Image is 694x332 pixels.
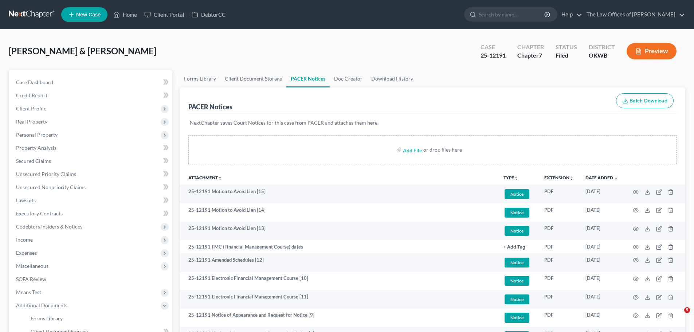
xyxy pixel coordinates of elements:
[684,307,690,313] span: 5
[589,51,615,60] div: OKWB
[538,240,580,253] td: PDF
[180,272,498,290] td: 25-12191 Electronic Financial Management Course [10]
[16,145,56,151] span: Property Analysis
[481,51,506,60] div: 25-12191
[517,43,544,51] div: Chapter
[16,289,41,295] span: Means Test
[16,197,36,203] span: Lawsuits
[630,98,667,104] span: Batch Download
[580,203,624,222] td: [DATE]
[580,253,624,272] td: [DATE]
[580,309,624,327] td: [DATE]
[556,43,577,51] div: Status
[583,8,685,21] a: The Law Offices of [PERSON_NAME]
[505,294,529,304] span: Notice
[16,158,51,164] span: Secured Claims
[16,171,76,177] span: Unsecured Priority Claims
[538,309,580,327] td: PDF
[188,175,222,180] a: Attachmentunfold_more
[10,181,172,194] a: Unsecured Nonpriority Claims
[481,43,506,51] div: Case
[180,70,220,87] a: Forms Library
[580,290,624,309] td: [DATE]
[505,276,529,286] span: Notice
[190,119,675,126] p: NextChapter saves Court Notices for this case from PACER and attaches them here.
[10,273,172,286] a: SOFA Review
[188,8,229,21] a: DebtorCC
[503,245,525,250] button: + Add Tag
[538,203,580,222] td: PDF
[514,176,518,180] i: unfold_more
[16,210,63,216] span: Executory Contracts
[9,46,156,56] span: [PERSON_NAME] & [PERSON_NAME]
[505,258,529,267] span: Notice
[503,257,533,269] a: Notice
[538,290,580,309] td: PDF
[218,176,222,180] i: unfold_more
[16,223,82,230] span: Codebtors Insiders & Notices
[180,290,498,309] td: 25-12191 Electronic Financial Management Course [11]
[580,222,624,240] td: [DATE]
[16,263,48,269] span: Miscellaneous
[580,185,624,203] td: [DATE]
[503,243,533,250] a: + Add Tag
[580,240,624,253] td: [DATE]
[505,208,529,218] span: Notice
[16,184,86,190] span: Unsecured Nonpriority Claims
[10,141,172,155] a: Property Analysis
[31,315,63,321] span: Forms Library
[16,92,47,98] span: Credit Report
[16,237,33,243] span: Income
[110,8,141,21] a: Home
[558,8,582,21] a: Help
[503,207,533,219] a: Notice
[544,175,574,180] a: Extensionunfold_more
[503,275,533,287] a: Notice
[10,76,172,89] a: Case Dashboard
[180,253,498,272] td: 25-12191 Amended Schedules [12]
[505,313,529,323] span: Notice
[16,79,53,85] span: Case Dashboard
[16,118,47,125] span: Real Property
[517,51,544,60] div: Chapter
[580,272,624,290] td: [DATE]
[556,51,577,60] div: Filed
[669,307,687,325] iframe: Intercom live chat
[616,93,674,109] button: Batch Download
[180,309,498,327] td: 25-12191 Notice of Appearance and Request for Notice [9]
[503,188,533,200] a: Notice
[538,185,580,203] td: PDF
[16,302,67,308] span: Additional Documents
[614,176,618,180] i: expand_more
[141,8,188,21] a: Client Portal
[286,70,330,87] a: PACER Notices
[367,70,417,87] a: Download History
[479,8,545,21] input: Search by name...
[10,89,172,102] a: Credit Report
[16,105,46,112] span: Client Profile
[180,240,498,253] td: 25-12191 FMC (Financial Management Course) dates
[16,276,46,282] span: SOFA Review
[16,132,58,138] span: Personal Property
[503,312,533,324] a: Notice
[538,253,580,272] td: PDF
[180,222,498,240] td: 25-12191 Motion to Avoid Lien [13]
[503,293,533,305] a: Notice
[10,155,172,168] a: Secured Claims
[505,189,529,199] span: Notice
[539,52,542,59] span: 7
[220,70,286,87] a: Client Document Storage
[627,43,677,59] button: Preview
[585,175,618,180] a: Date Added expand_more
[16,250,37,256] span: Expenses
[10,207,172,220] a: Executory Contracts
[423,146,462,153] div: or drop files here
[330,70,367,87] a: Doc Creator
[503,225,533,237] a: Notice
[10,194,172,207] a: Lawsuits
[76,12,101,17] span: New Case
[503,176,518,180] button: TYPEunfold_more
[505,226,529,236] span: Notice
[538,222,580,240] td: PDF
[25,312,172,325] a: Forms Library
